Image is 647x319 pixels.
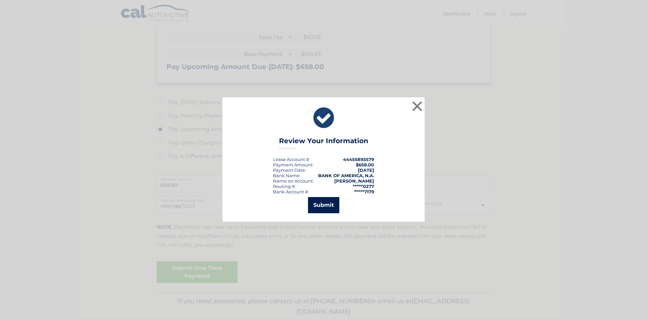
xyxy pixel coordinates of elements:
[273,173,301,178] div: Bank Name:
[343,157,374,162] strong: 44455893579
[273,167,306,173] div: :
[308,197,339,213] button: Submit
[334,178,374,184] strong: [PERSON_NAME]
[318,173,374,178] strong: BANK OF AMERICA, N.A.
[279,137,368,149] h3: Review Your Information
[273,184,296,189] div: Routing #:
[273,167,305,173] span: Payment Date
[273,189,309,194] div: Bank Account #:
[273,178,314,184] div: Name on Account:
[273,162,313,167] div: Payment Amount:
[356,162,374,167] span: $658.00
[273,157,310,162] div: Lease Account #:
[358,167,374,173] span: [DATE]
[410,99,424,113] button: ×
